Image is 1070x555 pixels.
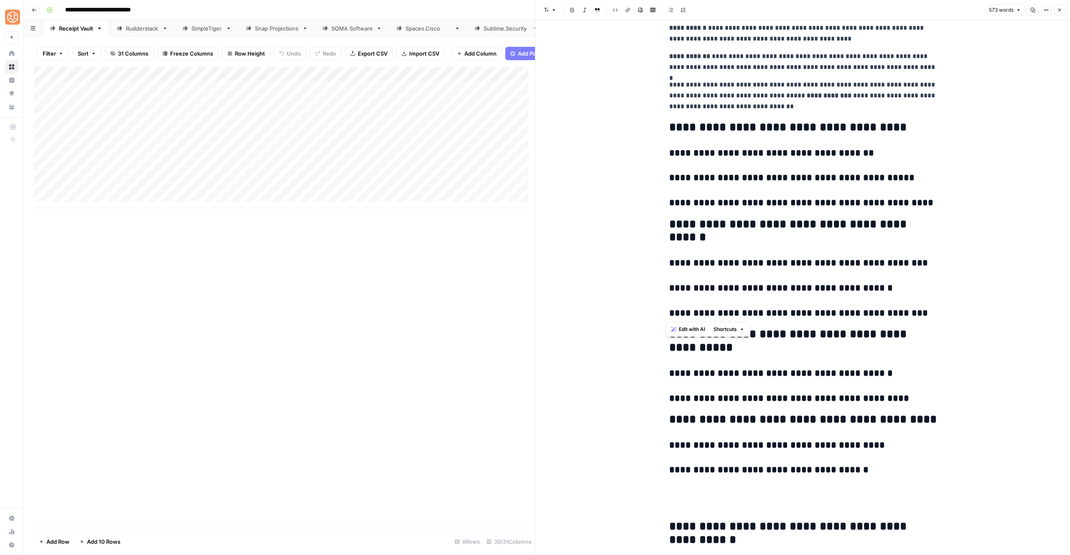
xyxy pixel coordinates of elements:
img: SimpleTiger Logo [5,10,20,25]
span: Shortcuts [713,326,737,333]
span: 31 Columns [118,49,148,58]
button: Import CSV [396,47,445,60]
div: Rudderstack [126,24,159,33]
span: Redo [323,49,336,58]
div: 8 Rows [451,535,483,548]
span: Undo [287,49,301,58]
span: Add 10 Rows [87,537,120,546]
button: 31 Columns [105,47,154,60]
span: Freeze Columns [170,49,213,58]
a: Your Data [5,100,18,114]
div: [DOMAIN_NAME] [405,24,451,33]
button: Add 10 Rows [74,535,125,548]
a: Receipt Vault [43,20,110,37]
div: [DOMAIN_NAME] [484,24,529,33]
a: Browse [5,60,18,74]
span: Add Power Agent [518,49,563,58]
span: Sort [78,49,89,58]
div: Receipt Vault [59,24,93,33]
div: 30/31 Columns [483,535,535,548]
a: Insights [5,74,18,87]
button: Freeze Columns [157,47,219,60]
div: Snap Projections [255,24,299,33]
button: Add Power Agent [505,47,568,60]
button: Sort [72,47,102,60]
button: Filter [37,47,69,60]
span: Row Height [235,49,265,58]
span: 573 words [989,6,1014,14]
span: Filter [43,49,56,58]
span: Import CSV [409,49,439,58]
a: SOMA Software [315,20,389,37]
a: Settings [5,512,18,525]
button: Help + Support [5,538,18,552]
span: Edit with AI [679,326,705,333]
a: Snap Projections [239,20,315,37]
button: Shortcuts [710,324,748,335]
a: Opportunities [5,87,18,100]
a: SimpleTiger [175,20,239,37]
span: Add Column [464,49,497,58]
a: [DOMAIN_NAME] [389,20,467,37]
a: Usage [5,525,18,538]
span: Export CSV [358,49,387,58]
button: Edit with AI [668,324,708,335]
button: 573 words [985,5,1025,15]
div: SOMA Software [331,24,373,33]
button: Add Row [34,535,74,548]
a: [DOMAIN_NAME] [467,20,545,37]
button: Undo [274,47,306,60]
button: Row Height [222,47,270,60]
button: Export CSV [345,47,393,60]
span: Add Row [46,537,69,546]
a: Rudderstack [110,20,175,37]
button: Redo [310,47,341,60]
button: Workspace: SimpleTiger [5,7,18,28]
button: Add Column [451,47,502,60]
div: SimpleTiger [191,24,222,33]
a: Home [5,47,18,60]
